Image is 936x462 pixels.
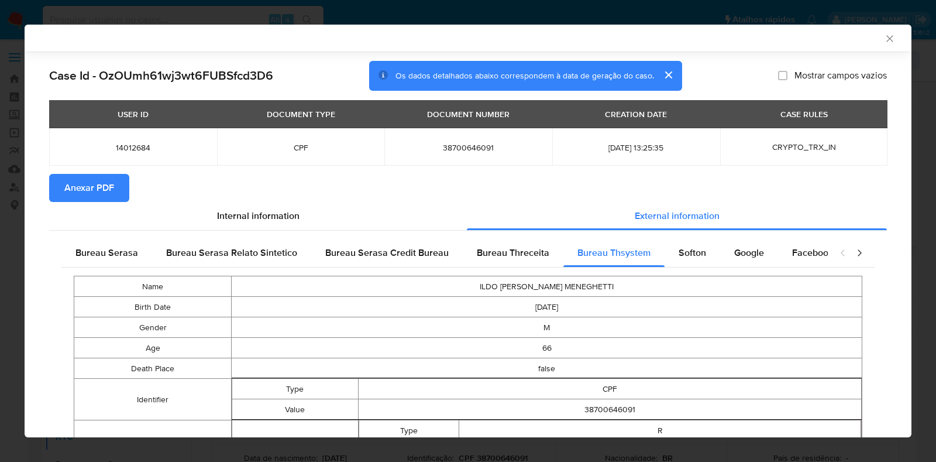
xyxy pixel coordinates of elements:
[773,104,835,124] div: CASE RULES
[358,379,862,399] td: CPF
[232,297,862,317] td: [DATE]
[64,175,114,201] span: Anexar PDF
[63,142,203,153] span: 14012684
[217,209,300,223] span: Internal information
[794,70,887,81] span: Mostrar campos vazios
[459,420,861,441] td: R
[166,246,297,259] span: Bureau Serasa Relato Sintetico
[477,246,549,259] span: Bureau Threceita
[232,338,862,358] td: 66
[74,358,232,379] td: Death Place
[74,276,232,297] td: Name
[598,104,674,124] div: CREATION DATE
[49,202,887,230] div: Detailed info
[25,25,911,437] div: closure-recommendation-modal
[232,276,862,297] td: ILDO [PERSON_NAME] MENEGHETTI
[358,399,862,420] td: 38700646091
[232,379,358,399] td: Type
[260,104,342,124] div: DOCUMENT TYPE
[566,142,706,153] span: [DATE] 13:25:35
[792,246,833,259] span: Facebook
[654,61,682,89] button: cerrar
[884,33,894,43] button: Fechar a janela
[420,104,517,124] div: DOCUMENT NUMBER
[232,399,358,420] td: Value
[74,379,232,420] td: Identifier
[359,420,459,441] td: Type
[61,239,828,267] div: Detailed external info
[577,246,651,259] span: Bureau Thsystem
[75,246,138,259] span: Bureau Serasa
[49,174,129,202] button: Anexar PDF
[49,68,273,83] h2: Case Id - OzOUmh61wj3wt6FUBSfcd3D6
[734,246,764,259] span: Google
[395,70,654,81] span: Os dados detalhados abaixo correspondem à data de geração do caso.
[232,317,862,338] td: M
[772,141,836,153] span: CRYPTO_TRX_IN
[74,338,232,358] td: Age
[778,71,787,80] input: Mostrar campos vazios
[111,104,156,124] div: USER ID
[74,297,232,317] td: Birth Date
[325,246,449,259] span: Bureau Serasa Credit Bureau
[398,142,538,153] span: 38700646091
[74,317,232,338] td: Gender
[231,142,371,153] span: CPF
[679,246,706,259] span: Softon
[232,358,862,379] td: false
[635,209,720,223] span: External information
